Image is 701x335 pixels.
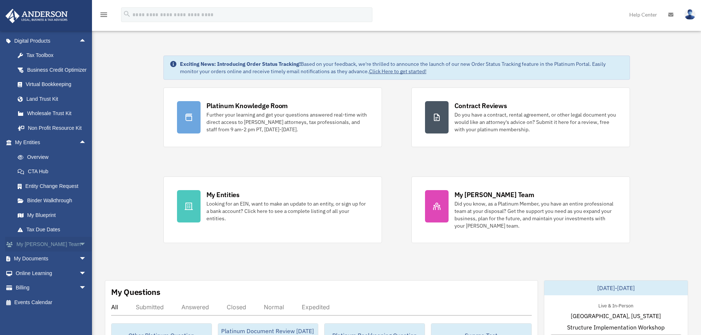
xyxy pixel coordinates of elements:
div: Closed [227,303,246,311]
a: Events Calendar [5,295,98,310]
i: menu [99,10,108,19]
a: Non Profit Resource Kit [10,121,98,135]
div: Wholesale Trust Kit [26,109,88,118]
a: Online Learningarrow_drop_down [5,266,98,281]
i: search [123,10,131,18]
div: Live & In-Person [592,301,639,309]
a: My [PERSON_NAME] Team Did you know, as a Platinum Member, you have an entire professional team at... [411,177,630,243]
div: Based on your feedback, we're thrilled to announce the launch of our new Order Status Tracking fe... [180,60,624,75]
div: Contract Reviews [454,101,507,110]
img: User Pic [684,9,695,20]
div: My [PERSON_NAME] Team [454,190,534,199]
div: Platinum Knowledge Room [206,101,288,110]
div: Looking for an EIN, want to make an update to an entity, or sign up for a bank account? Click her... [206,200,368,222]
div: Business Credit Optimizer [26,65,88,75]
span: arrow_drop_down [79,237,94,252]
div: Non Profit Resource Kit [26,124,88,133]
a: My Documentsarrow_drop_down [5,252,98,266]
div: Land Trust Kit [26,95,88,104]
div: Virtual Bookkeeping [26,80,88,89]
a: Business Credit Optimizer [10,63,98,77]
a: Click Here to get started! [369,68,426,75]
a: Wholesale Trust Kit [10,106,98,121]
a: Billingarrow_drop_down [5,281,98,295]
div: [DATE]-[DATE] [544,281,688,295]
a: My [PERSON_NAME] Teamarrow_drop_down [5,237,98,252]
span: Structure Implementation Workshop [567,323,665,332]
a: My Entities Looking for an EIN, want to make an update to an entity, or sign up for a bank accoun... [163,177,382,243]
a: Binder Walkthrough [10,193,98,208]
a: Entity Change Request [10,179,98,193]
a: My Entitiesarrow_drop_up [5,135,98,150]
a: Tax Due Dates [10,222,98,237]
div: All [111,303,118,311]
a: Platinum Knowledge Room Further your learning and get your questions answered real-time with dire... [163,88,382,147]
div: Further your learning and get your questions answered real-time with direct access to [PERSON_NAM... [206,111,368,133]
a: Contract Reviews Do you have a contract, rental agreement, or other legal document you would like... [411,88,630,147]
a: CTA Hub [10,164,98,179]
span: [GEOGRAPHIC_DATA], [US_STATE] [571,311,661,320]
a: Digital Productsarrow_drop_up [5,33,98,48]
div: Did you know, as a Platinum Member, you have an entire professional team at your disposal? Get th... [454,200,616,229]
span: arrow_drop_down [79,252,94,267]
a: Overview [10,150,98,164]
a: Land Trust Kit [10,92,98,106]
div: My Questions [111,286,160,297]
strong: Exciting News: Introducing Order Status Tracking! [180,61,301,67]
span: arrow_drop_up [79,33,94,49]
div: Answered [181,303,209,311]
div: Tax Toolbox [26,51,88,60]
a: My Blueprint [10,208,98,222]
a: menu [99,13,108,19]
div: My Entities [206,190,240,199]
span: arrow_drop_down [79,266,94,281]
span: arrow_drop_down [79,281,94,296]
div: Submitted [136,303,164,311]
img: Anderson Advisors Platinum Portal [3,9,70,23]
div: Expedited [302,303,330,311]
div: Normal [264,303,284,311]
a: Tax Toolbox [10,48,98,63]
a: Virtual Bookkeeping [10,77,98,92]
span: arrow_drop_up [79,135,94,150]
div: Do you have a contract, rental agreement, or other legal document you would like an attorney's ad... [454,111,616,133]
